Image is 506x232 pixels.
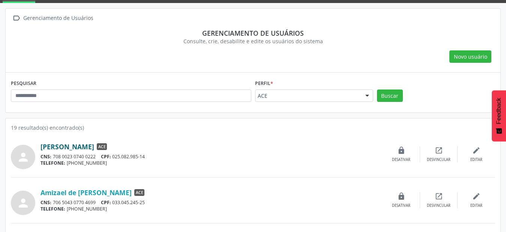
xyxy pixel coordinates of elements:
i: person [17,150,30,164]
a:  Gerenciamento de Usuários [11,13,95,24]
div: Desvincular [427,157,450,162]
span: CPF: [101,199,111,206]
div: 19 resultado(s) encontrado(s) [11,124,495,132]
a: [PERSON_NAME] [41,143,94,151]
span: TELEFONE: [41,160,65,166]
div: Desvincular [427,203,450,208]
div: [PHONE_NUMBER] [41,160,383,166]
button: Buscar [377,89,403,102]
span: CPF: [101,153,111,160]
i: lock [397,192,405,200]
span: ACE [134,189,144,196]
button: Feedback - Mostrar pesquisa [492,90,506,141]
span: ACE [258,92,358,100]
button: Novo usuário [449,50,491,63]
div: Gerenciamento de usuários [16,29,490,37]
i: person [17,196,30,210]
span: CNS: [41,153,51,160]
i: lock [397,146,405,155]
span: Novo usuário [454,53,487,61]
span: ACE [97,143,107,150]
div: Gerenciamento de Usuários [22,13,95,24]
div: Consulte, crie, desabilite e edite os usuários do sistema [16,37,490,45]
div: Desativar [392,203,410,208]
div: Editar [470,203,482,208]
div: Editar [470,157,482,162]
a: Amizael de [PERSON_NAME] [41,188,132,197]
div: Desativar [392,157,410,162]
i:  [11,13,22,24]
i: edit [472,146,480,155]
label: Perfil [255,78,273,89]
div: 706 5043 0770 4699 033.045.245-25 [41,199,383,206]
label: PESQUISAR [11,78,36,89]
i: edit [472,192,480,200]
span: Feedback [495,98,502,124]
div: 708 0023 0740 0222 025.082.985-14 [41,153,383,160]
i: open_in_new [435,192,443,200]
div: [PHONE_NUMBER] [41,206,383,212]
span: CNS: [41,199,51,206]
i: open_in_new [435,146,443,155]
span: TELEFONE: [41,206,65,212]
